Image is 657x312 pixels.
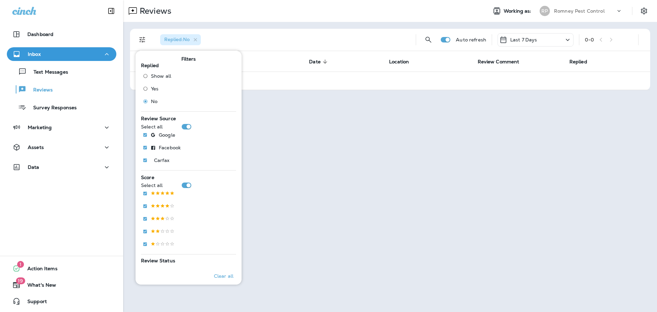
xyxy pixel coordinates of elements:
[7,278,116,292] button: 19What's New
[141,115,176,122] span: Review Source
[7,100,116,114] button: Survey Responses
[141,124,163,129] p: Select all
[151,99,157,104] span: No
[16,277,25,284] span: 19
[154,158,169,163] p: Carfax
[569,59,587,65] span: Replied
[211,267,236,285] button: Clear all
[214,273,233,279] p: Clear all
[389,59,418,65] span: Location
[7,160,116,174] button: Data
[7,262,116,275] button: 1Action Items
[478,59,528,65] span: Review Comment
[151,73,171,79] span: Show all
[26,87,53,93] p: Reviews
[136,47,242,285] div: Filters
[585,37,594,42] div: 0 - 0
[130,72,650,90] td: No results. Try adjusting filters
[309,59,321,65] span: Date
[504,8,533,14] span: Working as:
[159,145,181,150] p: Facebook
[151,86,158,91] span: Yes
[7,27,116,41] button: Dashboard
[21,266,57,274] span: Action Items
[27,69,68,76] p: Text Messages
[7,47,116,61] button: Inbox
[26,105,77,111] p: Survey Responses
[27,32,53,37] p: Dashboard
[136,33,149,47] button: Filters
[7,121,116,134] button: Marketing
[21,282,56,290] span: What's New
[159,132,175,138] p: Google
[141,183,163,188] p: Select all
[478,59,519,65] span: Review Comment
[28,164,39,170] p: Data
[510,37,537,42] p: Last 7 Days
[7,295,116,308] button: Support
[554,8,605,14] p: Romney Pest Control
[164,36,190,42] span: Replied : No
[309,59,330,65] span: Date
[160,34,201,45] div: Replied:No
[7,82,116,97] button: Reviews
[422,33,435,47] button: Search Reviews
[102,4,121,18] button: Collapse Sidebar
[28,145,44,150] p: Assets
[181,56,196,62] span: Filters
[540,6,550,16] div: RP
[569,59,596,65] span: Replied
[28,125,52,130] p: Marketing
[21,299,47,307] span: Support
[137,6,171,16] p: Reviews
[28,51,41,57] p: Inbox
[141,258,175,264] span: Review Status
[456,37,486,42] p: Auto refresh
[17,261,24,268] span: 1
[7,64,116,79] button: Text Messages
[141,174,154,180] span: Score
[7,140,116,154] button: Assets
[389,59,409,65] span: Location
[141,62,159,68] span: Replied
[638,5,650,17] button: Settings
